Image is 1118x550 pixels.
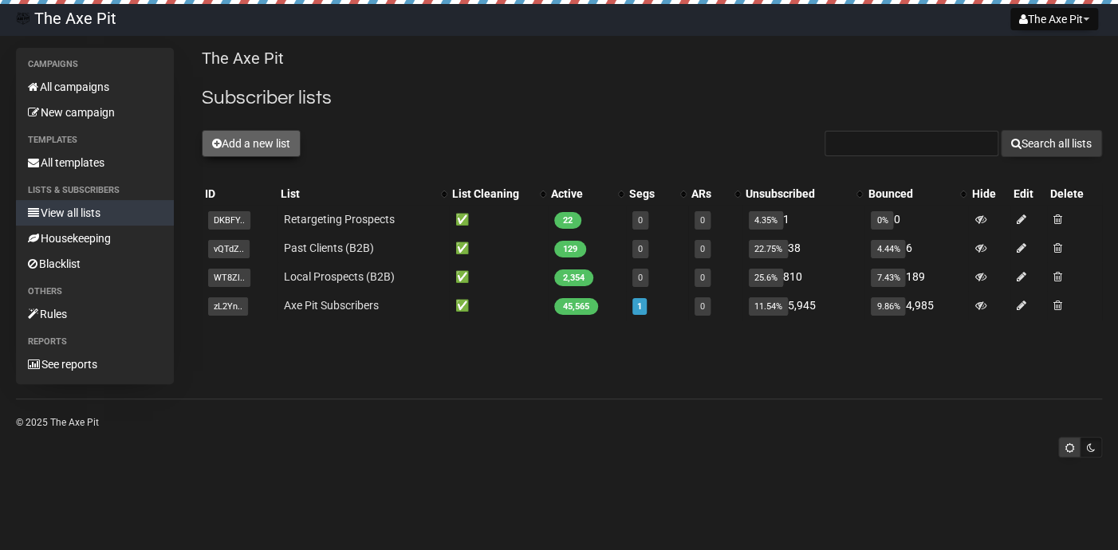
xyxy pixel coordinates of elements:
[449,183,548,205] th: List Cleaning: No sort applied, activate to apply an ascending sort
[629,186,672,202] div: Segs
[16,414,1102,431] p: © 2025 The Axe Pit
[281,186,433,202] div: List
[554,298,598,315] span: 45,565
[449,234,548,262] td: ✅
[638,244,643,254] a: 0
[551,186,610,202] div: Active
[871,211,893,230] span: 0%
[864,291,968,320] td: 4,985
[554,212,581,229] span: 22
[284,242,374,254] a: Past Clients (B2B)
[749,240,788,258] span: 22.75%
[208,240,250,258] span: vQTdZ..
[202,84,1102,112] h2: Subscriber lists
[742,205,865,234] td: 1
[864,262,968,291] td: 189
[749,211,783,230] span: 4.35%
[278,183,449,205] th: List: No sort applied, activate to apply an ascending sort
[1050,186,1099,202] div: Delete
[749,269,783,287] span: 25.6%
[742,234,865,262] td: 38
[871,297,905,316] span: 9.86%
[868,186,952,202] div: Bounced
[742,262,865,291] td: 810
[1014,186,1044,202] div: Edit
[202,48,1102,69] p: The Axe Pit
[637,301,642,312] a: 1
[16,131,174,150] li: Templates
[16,251,174,277] a: Blacklist
[16,181,174,200] li: Lists & subscribers
[864,205,968,234] td: 0
[16,55,174,74] li: Campaigns
[871,269,905,287] span: 7.43%
[864,234,968,262] td: 6
[449,262,548,291] td: ✅
[452,186,532,202] div: List Cleaning
[284,213,395,226] a: Retargeting Prospects
[449,205,548,234] td: ✅
[971,186,1007,202] div: Hide
[449,291,548,320] td: ✅
[638,273,643,283] a: 0
[700,301,705,312] a: 0
[548,183,626,205] th: Active: No sort applied, activate to apply an ascending sort
[700,215,705,226] a: 0
[16,301,174,327] a: Rules
[16,100,174,125] a: New campaign
[284,270,395,283] a: Local Prospects (B2B)
[208,211,250,230] span: DKBFY..
[205,186,275,202] div: ID
[626,183,688,205] th: Segs: No sort applied, activate to apply an ascending sort
[1047,183,1102,205] th: Delete: No sort applied, sorting is disabled
[749,297,788,316] span: 11.54%
[638,215,643,226] a: 0
[16,11,30,26] img: 54.png
[284,299,379,312] a: Axe Pit Subscribers
[16,226,174,251] a: Housekeeping
[16,74,174,100] a: All campaigns
[16,150,174,175] a: All templates
[1010,183,1047,205] th: Edit: No sort applied, sorting is disabled
[554,269,593,286] span: 2,354
[202,183,278,205] th: ID: No sort applied, sorting is disabled
[16,352,174,377] a: See reports
[1001,130,1102,157] button: Search all lists
[871,240,905,258] span: 4.44%
[968,183,1010,205] th: Hide: No sort applied, sorting is disabled
[700,273,705,283] a: 0
[864,183,968,205] th: Bounced: No sort applied, activate to apply an ascending sort
[202,130,301,157] button: Add a new list
[16,332,174,352] li: Reports
[1010,8,1098,30] button: The Axe Pit
[691,186,726,202] div: ARs
[742,291,865,320] td: 5,945
[208,297,248,316] span: zL2Yn..
[208,269,250,287] span: WT8Zl..
[688,183,742,205] th: ARs: No sort applied, activate to apply an ascending sort
[700,244,705,254] a: 0
[554,241,586,257] span: 129
[16,200,174,226] a: View all lists
[742,183,865,205] th: Unsubscribed: No sort applied, activate to apply an ascending sort
[16,282,174,301] li: Others
[746,186,849,202] div: Unsubscribed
